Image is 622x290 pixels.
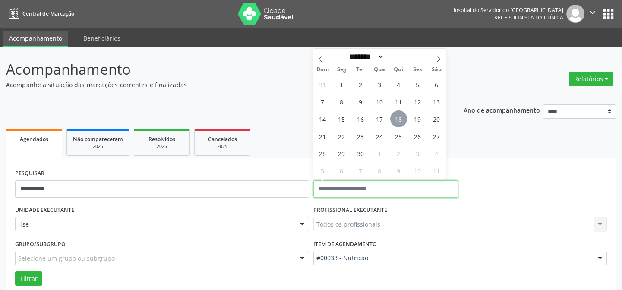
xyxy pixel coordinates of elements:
span: Setembro 15, 2025 [333,110,350,127]
span: Selecione um grupo ou subgrupo [18,254,115,263]
span: Central de Marcação [22,10,74,17]
span: Dom [313,67,332,72]
span: Setembro 4, 2025 [390,76,407,93]
span: Recepcionista da clínica [494,14,563,21]
span: Setembro 22, 2025 [333,128,350,145]
span: Setembro 27, 2025 [428,128,445,145]
span: Setembro 8, 2025 [333,93,350,110]
div: 2025 [73,143,123,150]
img: img [566,5,584,23]
span: Setembro 25, 2025 [390,128,407,145]
span: Setembro 2, 2025 [352,76,369,93]
span: Setembro 19, 2025 [409,110,426,127]
button: apps [601,6,616,22]
span: Setembro 6, 2025 [428,76,445,93]
span: Outubro 8, 2025 [371,162,388,179]
span: Setembro 28, 2025 [314,145,331,162]
label: UNIDADE EXECUTANTE [15,204,74,217]
span: Resolvidos [148,136,175,143]
a: Acompanhamento [3,31,68,47]
button: Filtrar [15,271,42,286]
i:  [588,8,597,17]
span: Outubro 6, 2025 [333,162,350,179]
label: PESQUISAR [15,167,44,180]
span: Agendados [20,136,48,143]
label: Item de agendamento [313,237,377,251]
div: 2025 [140,143,183,150]
span: Setembro 17, 2025 [371,110,388,127]
span: Setembro 20, 2025 [428,110,445,127]
span: Agosto 31, 2025 [314,76,331,93]
span: Outubro 10, 2025 [409,162,426,179]
span: Outubro 1, 2025 [371,145,388,162]
span: Setembro 16, 2025 [352,110,369,127]
label: Grupo/Subgrupo [15,237,66,251]
span: Setembro 1, 2025 [333,76,350,93]
p: Acompanhamento [6,59,433,80]
span: Outubro 2, 2025 [390,145,407,162]
span: Hse [18,220,291,229]
div: Hospital do Servidor do [GEOGRAPHIC_DATA] [451,6,563,14]
span: Setembro 9, 2025 [352,93,369,110]
button:  [584,5,601,23]
span: Setembro 24, 2025 [371,128,388,145]
span: Setembro 13, 2025 [428,93,445,110]
span: Qua [370,67,389,72]
p: Ano de acompanhamento [464,104,540,115]
span: Seg [332,67,351,72]
span: Setembro 29, 2025 [333,145,350,162]
span: Não compareceram [73,136,123,143]
input: Year [384,52,413,61]
span: Setembro 3, 2025 [371,76,388,93]
span: Outubro 3, 2025 [409,145,426,162]
span: Setembro 5, 2025 [409,76,426,93]
span: Setembro 26, 2025 [409,128,426,145]
label: PROFISSIONAL EXECUTANTE [313,204,387,217]
span: Setembro 10, 2025 [371,93,388,110]
p: Acompanhe a situação das marcações correntes e finalizadas [6,80,433,89]
span: Outubro 7, 2025 [352,162,369,179]
a: Beneficiários [77,31,126,46]
div: 2025 [201,143,244,150]
span: Setembro 23, 2025 [352,128,369,145]
a: Central de Marcação [6,6,74,21]
select: Month [347,52,385,61]
span: Qui [389,67,408,72]
span: Outubro 11, 2025 [428,162,445,179]
span: #00033 - Nutricao [316,254,590,262]
span: Outubro 5, 2025 [314,162,331,179]
span: Setembro 7, 2025 [314,93,331,110]
span: Sáb [427,67,446,72]
span: Outubro 9, 2025 [390,162,407,179]
span: Setembro 12, 2025 [409,93,426,110]
span: Setembro 21, 2025 [314,128,331,145]
button: Relatórios [569,72,613,86]
span: Sex [408,67,427,72]
span: Ter [351,67,370,72]
span: Setembro 30, 2025 [352,145,369,162]
span: Cancelados [208,136,237,143]
span: Setembro 11, 2025 [390,93,407,110]
span: Setembro 18, 2025 [390,110,407,127]
span: Outubro 4, 2025 [428,145,445,162]
span: Setembro 14, 2025 [314,110,331,127]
